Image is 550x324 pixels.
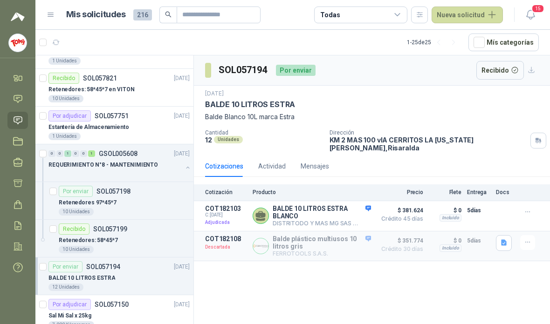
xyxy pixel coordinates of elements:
[48,123,129,132] p: Estantería de Almacenamiento
[205,100,295,109] p: BALDE 10 LITROS ESTRA
[48,148,192,178] a: 0 0 1 0 0 1 GSOL005608[DATE] REQUERIMIENTO N°8 - MANTENIMIENTO
[48,274,115,283] p: BALDE 10 LITROS ESTRA
[273,235,371,250] p: Balde plástico multiusos 10 litros gris
[174,74,190,83] p: [DATE]
[48,85,135,94] p: Retenedores: 58*45*7 en VITON
[59,223,89,235] div: Recibido
[273,205,371,220] p: BALDE 10 LITROS ESTRA BLANCO
[48,57,81,65] div: 1 Unidades
[205,129,322,136] p: Cantidad
[174,263,190,271] p: [DATE]
[83,75,117,81] p: SOL057821
[377,216,423,222] span: Crédito 45 días
[48,299,91,310] div: Por adjudicar
[429,189,461,196] p: Flete
[531,4,544,13] span: 15
[330,129,527,136] p: Dirección
[205,89,224,98] p: [DATE]
[258,161,286,171] div: Actividad
[476,61,524,80] button: Recibido
[48,133,81,140] div: 1 Unidades
[35,69,193,107] a: RecibidoSOL057821[DATE] Retenedores: 58*45*7 en VITON10 Unidades
[80,150,87,157] div: 0
[59,198,117,207] p: Retenedores 97*45*7
[11,11,25,22] img: Logo peakr
[377,189,423,196] p: Precio
[59,186,93,197] div: Por enviar
[66,8,126,21] h1: Mis solicitudes
[174,149,190,158] p: [DATE]
[88,150,95,157] div: 1
[86,263,120,270] p: SOL057194
[205,161,243,171] div: Cotizaciones
[353,220,378,227] div: Directo
[253,189,371,196] p: Producto
[96,188,131,195] p: SOL057198
[205,212,247,218] span: C: [DATE]
[95,301,129,308] p: SOL057150
[9,34,27,52] img: Company Logo
[48,73,79,84] div: Recibido
[48,150,55,157] div: 0
[72,150,79,157] div: 0
[35,220,193,257] a: RecibidoSOL057199Retenedores: 58*45*710 Unidades
[273,250,371,257] p: FERROTOOLS S.A.S.
[253,238,268,254] img: Company Logo
[407,35,461,50] div: 1 - 25 de 25
[59,208,94,216] div: 10 Unidades
[429,205,461,216] p: $ 0
[48,161,158,169] p: REQUERIMIENTO N°8 - MANTENIMIENTO
[467,189,490,196] p: Entrega
[205,112,539,122] p: Balde Blanco 10L marca Estra
[440,214,461,222] div: Incluido
[205,136,212,144] p: 12
[377,205,423,216] span: $ 381.624
[56,150,63,157] div: 0
[214,136,243,143] div: Unidades
[496,189,515,196] p: Docs
[205,218,247,227] p: Adjudicada
[48,95,83,102] div: 10 Unidades
[95,113,129,119] p: SOL057751
[48,261,82,272] div: Por enviar
[377,235,423,246] span: $ 351.774
[174,112,190,121] p: [DATE]
[174,300,190,309] p: [DATE]
[467,235,490,246] p: 5 días
[320,10,340,20] div: Todas
[35,257,193,295] a: Por enviarSOL057194[DATE] BALDE 10 LITROS ESTRA12 Unidades
[205,205,247,212] p: COT182103
[93,226,127,232] p: SOL057199
[330,136,527,152] p: KM 2 MAS 100 vIA CERRITOS LA [US_STATE] [PERSON_NAME] , Risaralda
[99,150,137,157] p: GSOL005608
[59,246,94,253] div: 10 Unidades
[440,244,461,252] div: Incluido
[377,246,423,252] span: Crédito 30 días
[468,34,539,51] button: Mís categorías
[165,11,172,18] span: search
[429,235,461,246] p: $ 0
[219,63,268,77] h3: SOL057194
[48,311,91,320] p: Sal Mi Sal x 25kg
[35,182,193,220] a: Por enviarSOL057198Retenedores 97*45*710 Unidades
[276,65,316,76] div: Por enviar
[205,235,247,243] p: COT182108
[205,243,247,252] p: Descartada
[64,150,71,157] div: 1
[35,107,193,144] a: Por adjudicarSOL057751[DATE] Estantería de Almacenamiento1 Unidades
[301,161,329,171] div: Mensajes
[522,7,539,23] button: 15
[467,205,490,216] p: 5 días
[48,283,83,291] div: 12 Unidades
[133,9,152,20] span: 216
[205,189,247,196] p: Cotización
[273,220,371,227] p: DISTRITODO Y MAS MG SAS
[59,236,118,245] p: Retenedores: 58*45*7
[48,110,91,121] div: Por adjudicar
[432,7,503,23] button: Nueva solicitud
